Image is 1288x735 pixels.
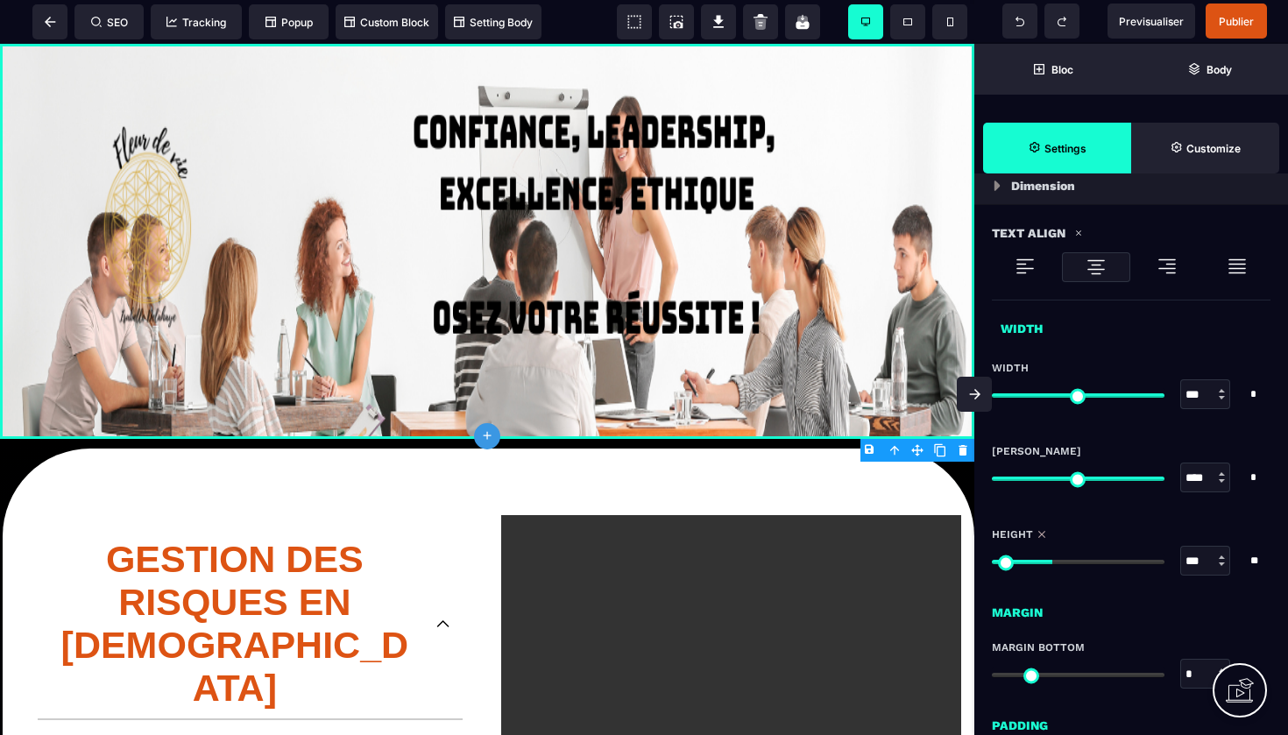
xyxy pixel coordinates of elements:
span: Height [992,527,1033,541]
span: View components [617,4,652,39]
p: Dimension [1011,175,1075,196]
span: Previsualiser [1119,15,1184,28]
img: loading [1015,256,1036,277]
div: Width [983,309,1279,339]
strong: Settings [1044,142,1086,155]
span: Open Blocks [974,44,1131,95]
span: Width [992,361,1029,375]
span: [PERSON_NAME] [992,444,1081,458]
span: Setting Body [454,16,533,29]
span: Margin Bottom [992,640,1085,654]
span: Settings [983,123,1131,173]
img: loading [1074,229,1083,237]
strong: Customize [1186,142,1241,155]
span: Open Layer Manager [1131,44,1288,95]
span: Preview [1108,4,1195,39]
img: loading [1157,256,1178,277]
span: Tracking [166,16,226,29]
span: SEO [91,16,128,29]
span: Custom Block [344,16,429,29]
img: loading [1227,256,1248,277]
strong: Body [1207,63,1232,76]
div: Margin [974,593,1288,623]
span: Publier [1219,15,1254,28]
img: loading [1086,257,1107,278]
span: Open Style Manager [1131,123,1279,173]
span: Screenshot [659,4,694,39]
p: Text Align [992,223,1065,244]
p: GESTION DES RISQUES EN [DEMOGRAPHIC_DATA] [51,494,419,666]
span: Popup [265,16,313,29]
strong: Bloc [1051,63,1073,76]
img: loading [994,180,1001,191]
